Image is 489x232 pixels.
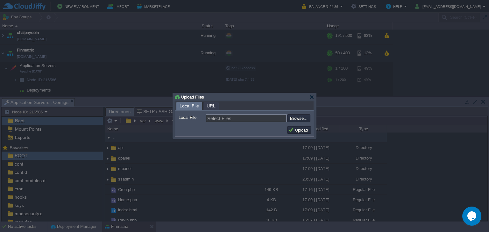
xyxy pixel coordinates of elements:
span: Local File [180,102,199,110]
button: Upload [288,127,310,133]
span: URL [207,102,216,110]
label: Local File: [179,114,205,121]
span: Upload Files [181,95,204,99]
iframe: chat widget [462,207,483,226]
